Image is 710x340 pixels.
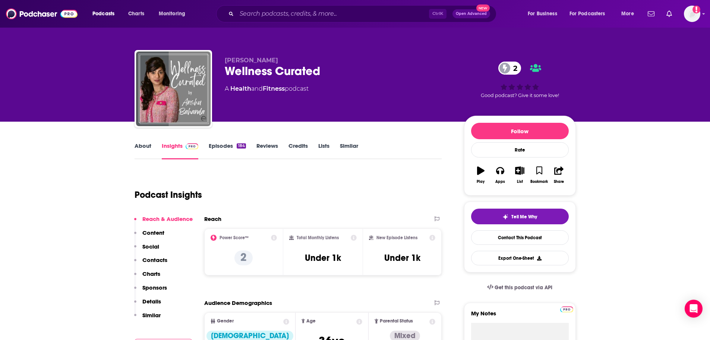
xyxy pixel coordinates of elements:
[549,162,568,188] button: Share
[225,84,309,93] div: A podcast
[142,229,164,236] p: Content
[159,9,185,19] span: Monitoring
[528,9,557,19] span: For Business
[495,180,505,184] div: Apps
[251,85,263,92] span: and
[135,189,202,200] h1: Podcast Insights
[380,319,413,324] span: Parental Status
[511,214,537,220] span: Tell Me Why
[154,8,195,20] button: open menu
[87,8,124,20] button: open menu
[471,230,569,245] a: Contact This Podcast
[684,6,700,22] button: Show profile menu
[318,142,329,159] a: Lists
[134,312,161,325] button: Similar
[692,6,700,13] svg: Add a profile image
[530,180,548,184] div: Bookmark
[223,5,504,22] div: Search podcasts, credits, & more...
[134,215,193,229] button: Reach & Audience
[530,162,549,188] button: Bookmark
[471,209,569,224] button: tell me why sparkleTell Me Why
[92,9,114,19] span: Podcasts
[134,298,161,312] button: Details
[263,85,285,92] a: Fitness
[495,284,552,291] span: Get this podcast via API
[560,305,573,312] a: Pro website
[217,319,234,324] span: Gender
[645,7,657,20] a: Show notifications dropdown
[471,162,490,188] button: Play
[306,319,316,324] span: Age
[685,300,703,318] div: Open Intercom Messenger
[142,215,193,222] p: Reach & Audience
[476,4,490,12] span: New
[142,284,167,291] p: Sponsors
[490,162,510,188] button: Apps
[477,180,485,184] div: Play
[288,142,308,159] a: Credits
[142,243,159,250] p: Social
[663,7,675,20] a: Show notifications dropdown
[134,243,159,257] button: Social
[234,250,253,265] p: 2
[135,142,151,159] a: About
[134,270,160,284] button: Charts
[142,256,167,263] p: Contacts
[554,180,564,184] div: Share
[142,298,161,305] p: Details
[230,85,251,92] a: Health
[684,6,700,22] span: Logged in as Ashley_Beenen
[237,8,429,20] input: Search podcasts, credits, & more...
[498,62,521,75] a: 2
[452,9,490,18] button: Open AdvancedNew
[142,270,160,277] p: Charts
[162,142,199,159] a: InsightsPodchaser Pro
[128,9,144,19] span: Charts
[471,123,569,139] button: Follow
[684,6,700,22] img: User Profile
[237,143,246,149] div: 184
[481,278,559,297] a: Get this podcast via API
[305,252,341,263] h3: Under 1k
[616,8,643,20] button: open menu
[569,9,605,19] span: For Podcasters
[225,57,278,64] span: [PERSON_NAME]
[517,180,523,184] div: List
[134,229,164,243] button: Content
[123,8,149,20] a: Charts
[565,8,616,20] button: open menu
[384,252,420,263] h3: Under 1k
[256,142,278,159] a: Reviews
[376,235,417,240] h2: New Episode Listens
[134,284,167,298] button: Sponsors
[560,306,573,312] img: Podchaser Pro
[471,251,569,265] button: Export One-Sheet
[621,9,634,19] span: More
[471,142,569,157] div: Rate
[209,142,246,159] a: Episodes184
[456,12,487,16] span: Open Advanced
[481,93,559,98] span: Good podcast? Give it some love!
[136,52,211,126] img: Wellness Curated
[142,312,161,319] p: Similar
[502,214,508,220] img: tell me why sparkle
[429,9,446,19] span: Ctrl K
[297,235,339,240] h2: Total Monthly Listens
[134,256,167,270] button: Contacts
[186,143,199,149] img: Podchaser Pro
[471,310,569,323] label: My Notes
[464,57,576,103] div: 2Good podcast? Give it some love!
[204,215,221,222] h2: Reach
[340,142,358,159] a: Similar
[204,299,272,306] h2: Audience Demographics
[220,235,249,240] h2: Power Score™
[510,162,529,188] button: List
[6,7,78,21] img: Podchaser - Follow, Share and Rate Podcasts
[523,8,567,20] button: open menu
[506,62,521,75] span: 2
